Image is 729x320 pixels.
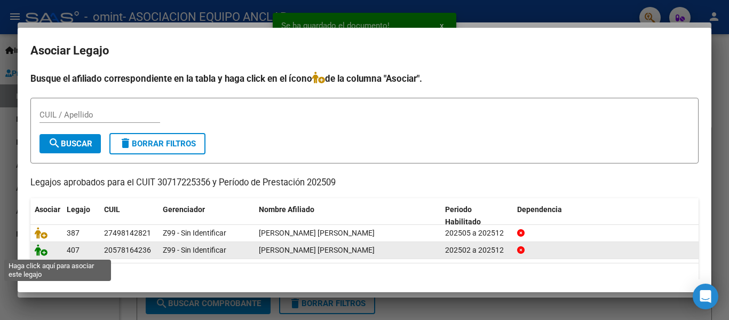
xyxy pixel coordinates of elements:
div: 2 registros [30,263,699,290]
button: Borrar Filtros [109,133,205,154]
span: Z99 - Sin Identificar [163,246,226,254]
mat-icon: search [48,137,61,150]
span: Legajo [67,205,90,214]
span: Periodo Habilitado [445,205,481,226]
datatable-header-cell: Periodo Habilitado [441,198,513,233]
span: GURY MAYER JOAQUIN ANDRES [259,246,375,254]
span: Z99 - Sin Identificar [163,229,226,237]
span: Dependencia [517,205,562,214]
datatable-header-cell: Gerenciador [159,198,255,233]
div: 202505 a 202512 [445,227,509,239]
div: Open Intercom Messenger [693,284,718,309]
datatable-header-cell: Nombre Afiliado [255,198,441,233]
div: 202502 a 202512 [445,244,509,256]
span: CUIL [104,205,120,214]
datatable-header-cell: Legajo [62,198,100,233]
span: Gerenciador [163,205,205,214]
div: 27498142821 [104,227,151,239]
datatable-header-cell: Asociar [30,198,62,233]
span: 407 [67,246,80,254]
span: Asociar [35,205,60,214]
datatable-header-cell: Dependencia [513,198,699,233]
p: Legajos aprobados para el CUIT 30717225356 y Período de Prestación 202509 [30,176,699,190]
div: 20578164236 [104,244,151,256]
h2: Asociar Legajo [30,41,699,61]
datatable-header-cell: CUIL [100,198,159,233]
span: Buscar [48,139,92,149]
mat-icon: delete [119,137,132,150]
span: BONIFACE SOFIA MARTINA [259,229,375,237]
h4: Busque el afiliado correspondiente en la tabla y haga click en el ícono de la columna "Asociar". [30,72,699,85]
span: 387 [67,229,80,237]
button: Buscar [39,134,101,153]
span: Borrar Filtros [119,139,196,149]
span: Nombre Afiliado [259,205,314,214]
